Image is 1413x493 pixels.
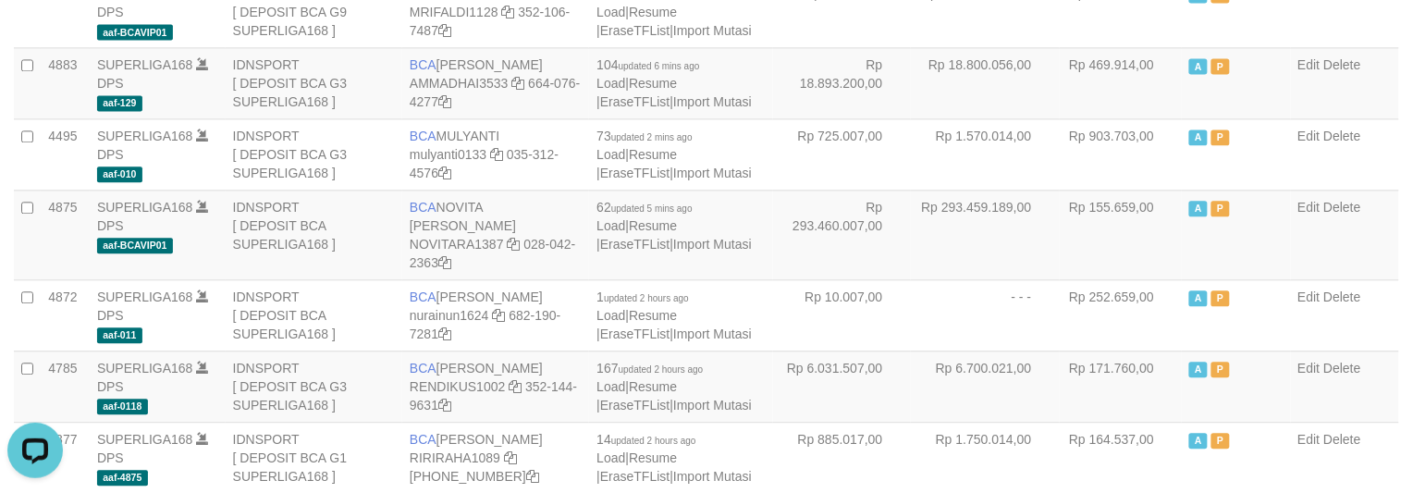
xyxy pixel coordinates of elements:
a: Copy 6821907281 to clipboard [438,327,451,341]
span: aaf-BCAVIP01 [97,238,173,253]
span: BCA [410,129,436,143]
a: Copy NOVITARA1387 to clipboard [508,237,521,252]
td: Rp 6.700.021,00 [911,351,1060,422]
a: Load [596,5,625,19]
span: 1 [596,290,689,304]
a: Edit [1298,432,1321,447]
td: IDNSPORT [ DEPOSIT BCA G3 SUPERLIGA168 ] [226,47,402,118]
td: Rp 155.659,00 [1060,190,1183,279]
a: Copy RIRIRAHA1089 to clipboard [504,450,517,465]
a: Delete [1324,57,1361,72]
a: EraseTFList [600,398,670,413]
a: Copy 0353124576 to clipboard [438,166,451,180]
span: Paused [1211,290,1230,306]
span: Paused [1211,58,1230,74]
a: Copy MRIFALDI1128 to clipboard [502,5,515,19]
td: IDNSPORT [ DEPOSIT BCA G3 SUPERLIGA168 ] [226,351,402,422]
td: - - - [911,279,1060,351]
a: Delete [1324,361,1361,376]
span: updated 2 hours ago [604,293,689,303]
td: DPS [90,47,226,118]
a: Resume [629,5,677,19]
span: Active [1189,290,1208,306]
a: EraseTFList [600,23,670,38]
a: Import Mutasi [673,94,752,109]
a: nurainun1624 [410,308,489,323]
td: Rp 885.017,00 [773,422,911,493]
a: SUPERLIGA168 [97,290,193,304]
a: EraseTFList [600,166,670,180]
td: IDNSPORT [ DEPOSIT BCA G1 SUPERLIGA168 ] [226,422,402,493]
span: updated 6 mins ago [619,61,700,71]
span: aaf-4875 [97,470,148,486]
a: Copy 4062281611 to clipboard [526,469,539,484]
a: Import Mutasi [673,398,752,413]
a: Copy 0280422363 to clipboard [438,255,451,270]
a: Import Mutasi [673,469,752,484]
a: Delete [1324,200,1361,215]
span: 14 [596,432,695,447]
td: 4785 [41,351,90,422]
a: Load [596,308,625,323]
td: DPS [90,351,226,422]
span: | | | [596,290,752,341]
a: Edit [1298,129,1321,143]
a: Edit [1298,290,1321,304]
td: 4883 [41,47,90,118]
td: 4875 [41,190,90,279]
span: updated 2 hours ago [611,436,696,446]
span: aaf-010 [97,166,142,182]
td: Rp 725.007,00 [773,118,911,190]
a: NOVITARA1387 [410,237,504,252]
td: [PERSON_NAME] [PHONE_NUMBER] [402,422,589,493]
a: SUPERLIGA168 [97,200,193,215]
span: | | | [596,432,752,484]
a: EraseTFList [600,327,670,341]
a: SUPERLIGA168 [97,361,193,376]
td: Rp 18.893.200,00 [773,47,911,118]
span: | | | [596,361,752,413]
td: Rp 1.750.014,00 [911,422,1060,493]
td: Rp 293.460.007,00 [773,190,911,279]
td: Rp 18.800.056,00 [911,47,1060,118]
a: Import Mutasi [673,327,752,341]
span: Paused [1211,129,1230,145]
td: Rp 252.659,00 [1060,279,1183,351]
td: Rp 164.537,00 [1060,422,1183,493]
a: Copy 3521449631 to clipboard [438,398,451,413]
td: Rp 293.459.189,00 [911,190,1060,279]
a: Load [596,76,625,91]
td: [PERSON_NAME] 682-190-7281 [402,279,589,351]
td: Rp 6.031.507,00 [773,351,911,422]
td: IDNSPORT [ DEPOSIT BCA SUPERLIGA168 ] [226,190,402,279]
a: SUPERLIGA168 [97,129,193,143]
span: Paused [1211,433,1230,449]
td: Rp 903.703,00 [1060,118,1183,190]
span: | | | [596,200,752,252]
span: aaf-BCAVIP01 [97,24,173,40]
a: SUPERLIGA168 [97,432,193,447]
td: [PERSON_NAME] 664-076-4277 [402,47,589,118]
a: RIRIRAHA1089 [410,450,500,465]
a: Resume [629,218,677,233]
span: BCA [410,432,436,447]
a: Load [596,218,625,233]
a: Load [596,450,625,465]
span: aaf-011 [97,327,142,343]
a: Delete [1324,290,1361,304]
span: BCA [410,200,436,215]
span: updated 5 mins ago [611,203,693,214]
span: aaf-0118 [97,399,148,414]
a: EraseTFList [600,469,670,484]
a: Copy 3521067487 to clipboard [438,23,451,38]
td: Rp 171.760,00 [1060,351,1183,422]
a: Edit [1298,57,1321,72]
a: Import Mutasi [673,23,752,38]
span: 62 [596,200,692,215]
a: Delete [1324,129,1361,143]
a: Load [596,147,625,162]
a: Copy mulyanti0133 to clipboard [490,147,503,162]
td: 4495 [41,118,90,190]
td: 4872 [41,279,90,351]
a: Edit [1298,200,1321,215]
